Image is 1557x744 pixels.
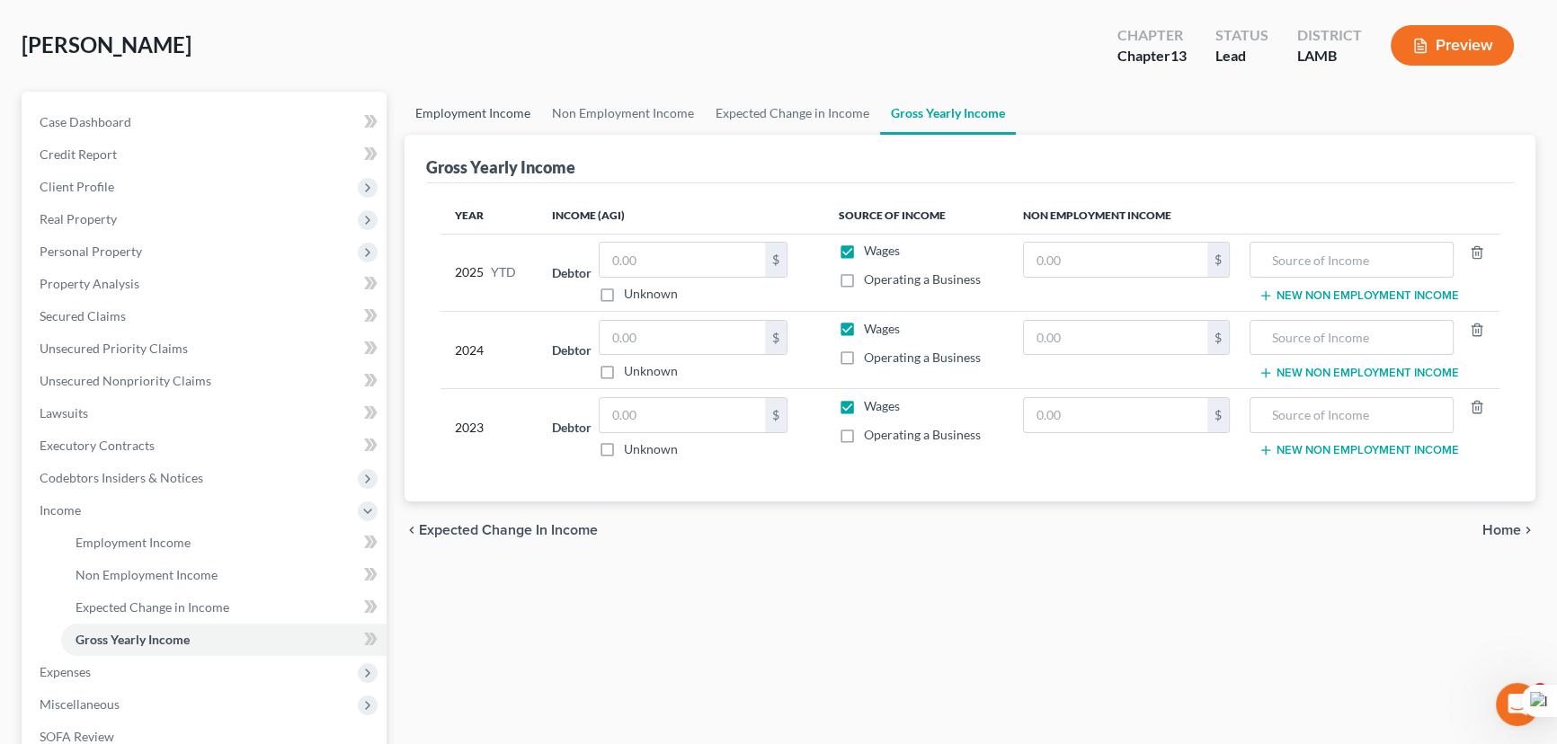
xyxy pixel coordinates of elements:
input: 0.00 [600,321,765,355]
span: Real Property [40,211,117,226]
th: Income (AGI) [538,198,823,234]
a: Expected Change in Income [705,92,880,135]
span: Secured Claims [40,308,126,323]
span: Client Profile [40,179,114,194]
span: 13 [1170,47,1187,64]
label: Debtor [552,418,592,437]
label: Unknown [624,440,678,458]
div: Gross Yearly Income [426,156,575,178]
label: Debtor [552,341,592,359]
span: Operating a Business [864,427,981,442]
div: $ [1207,243,1229,277]
span: Wages [864,321,900,336]
div: 2023 [455,397,523,458]
button: New Non Employment Income [1259,366,1459,380]
iframe: Intercom live chat [1496,683,1539,726]
a: Secured Claims [25,300,387,332]
div: Status [1215,25,1268,46]
span: Property Analysis [40,276,139,291]
div: Chapter [1117,25,1187,46]
span: Codebtors Insiders & Notices [40,470,203,485]
input: 0.00 [600,243,765,277]
div: $ [1207,398,1229,432]
input: 0.00 [1024,398,1207,432]
a: Executory Contracts [25,430,387,462]
span: Operating a Business [864,350,981,365]
span: YTD [491,263,516,281]
span: Income [40,502,81,518]
div: 2024 [455,320,523,381]
button: chevron_left Expected Change in Income [405,523,598,537]
span: Credit Report [40,146,117,162]
label: Unknown [624,362,678,380]
div: Chapter [1117,46,1187,66]
label: Debtor [552,263,592,282]
a: Property Analysis [25,268,387,300]
input: Source of Income [1259,321,1443,355]
a: Gross Yearly Income [880,92,1016,135]
a: Lawsuits [25,397,387,430]
a: Unsecured Priority Claims [25,332,387,365]
div: Lead [1215,46,1268,66]
span: Case Dashboard [40,114,131,129]
div: $ [1207,321,1229,355]
span: Expenses [40,664,91,679]
a: Expected Change in Income [61,591,387,624]
input: Source of Income [1259,398,1443,432]
span: Unsecured Priority Claims [40,341,188,356]
a: Employment Income [405,92,541,135]
span: Non Employment Income [76,567,218,582]
span: Lawsuits [40,405,88,421]
span: SOFA Review [40,729,114,744]
span: Executory Contracts [40,438,155,453]
span: Wages [864,243,900,258]
div: $ [765,321,787,355]
a: Employment Income [61,527,387,559]
span: Operating a Business [864,271,981,287]
span: 4 [1533,683,1547,697]
button: New Non Employment Income [1259,288,1459,303]
button: Preview [1391,25,1514,66]
a: Credit Report [25,138,387,171]
th: Source of Income [824,198,1010,234]
span: [PERSON_NAME] [22,31,191,58]
th: Year [440,198,538,234]
span: Employment Income [76,535,191,550]
div: $ [765,398,787,432]
span: Personal Property [40,244,142,259]
span: Wages [864,398,900,413]
span: Home [1482,523,1521,537]
i: chevron_left [405,523,419,537]
a: Non Employment Income [541,92,705,135]
a: Non Employment Income [61,559,387,591]
button: New Non Employment Income [1259,443,1459,457]
div: $ [765,243,787,277]
a: Unsecured Nonpriority Claims [25,365,387,397]
div: LAMB [1297,46,1362,66]
th: Non Employment Income [1009,198,1499,234]
a: Case Dashboard [25,106,387,138]
i: chevron_right [1521,523,1535,537]
label: Unknown [624,285,678,303]
input: 0.00 [1024,321,1207,355]
span: Unsecured Nonpriority Claims [40,373,211,388]
span: Expected Change in Income [419,523,598,537]
button: Home chevron_right [1482,523,1535,537]
span: Expected Change in Income [76,599,229,615]
input: 0.00 [1024,243,1207,277]
input: Source of Income [1259,243,1443,277]
span: Miscellaneous [40,696,120,712]
div: District [1297,25,1362,46]
a: Gross Yearly Income [61,624,387,656]
span: Gross Yearly Income [76,632,190,647]
div: 2025 [455,242,523,303]
input: 0.00 [600,398,765,432]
